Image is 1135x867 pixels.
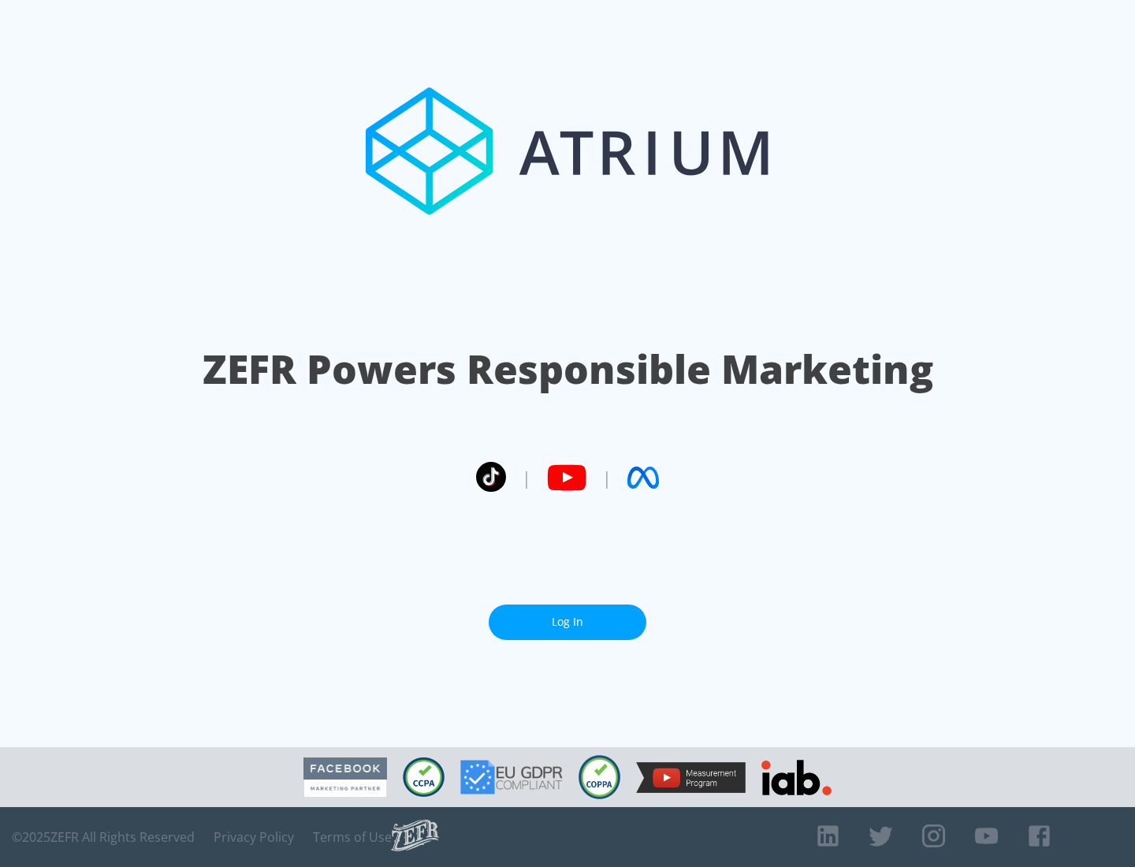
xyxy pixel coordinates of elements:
a: Log In [489,605,646,640]
img: GDPR Compliant [460,760,563,794]
img: IAB [761,760,832,795]
span: | [602,466,612,489]
span: | [522,466,531,489]
img: COPPA Compliant [579,755,620,799]
a: Terms of Use [313,829,392,845]
img: Facebook Marketing Partner [303,757,387,798]
img: CCPA Compliant [403,757,445,797]
img: YouTube Measurement Program [636,762,746,793]
h1: ZEFR Powers Responsible Marketing [203,342,933,396]
a: Privacy Policy [214,829,294,845]
span: © 2025 ZEFR All Rights Reserved [12,829,195,845]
